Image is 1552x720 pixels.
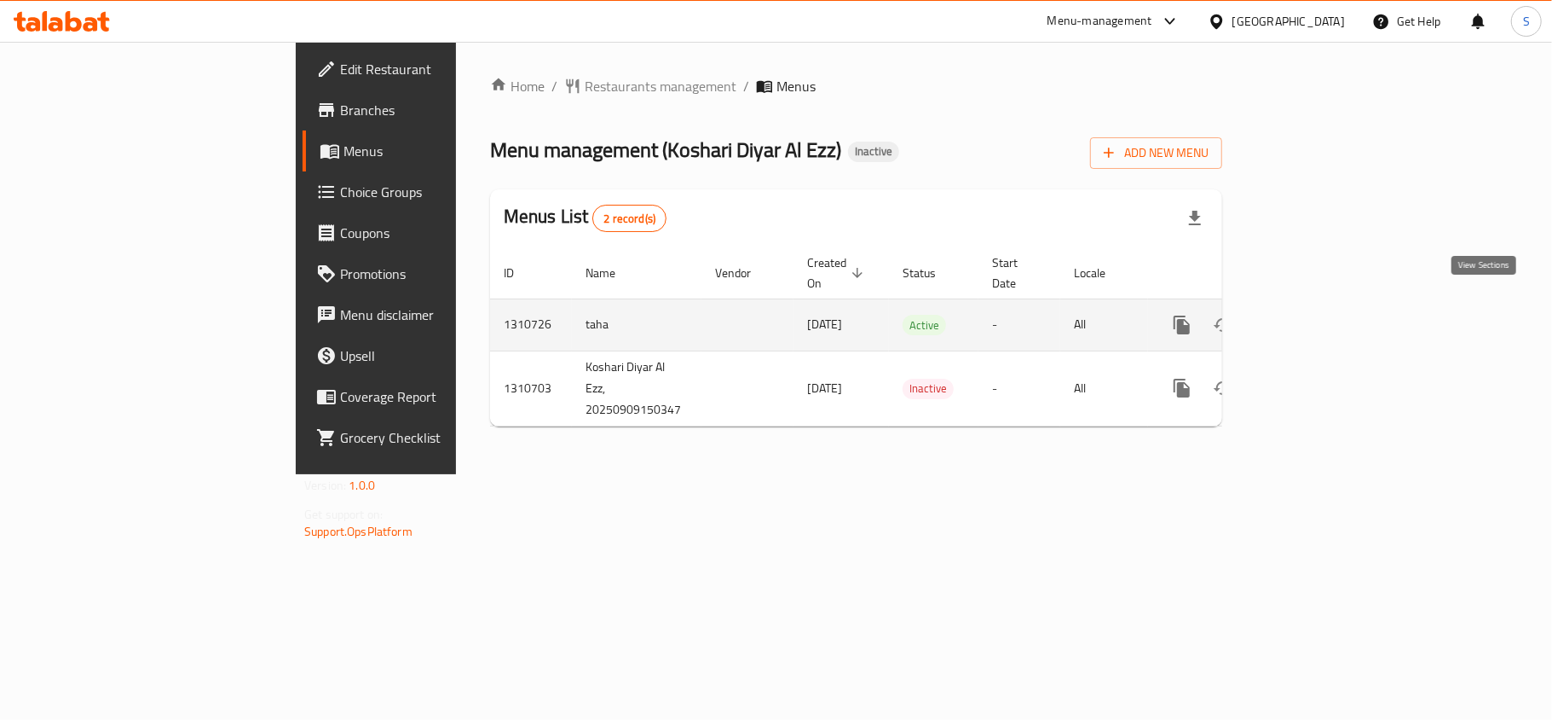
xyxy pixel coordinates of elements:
span: 2 record(s) [593,211,666,227]
span: Active [903,316,946,335]
span: 1.0.0 [349,474,375,496]
span: Vendor [715,263,773,283]
span: Coverage Report [340,386,541,407]
span: [DATE] [807,377,842,399]
a: Support.OpsPlatform [304,520,413,543]
span: Menu disclaimer [340,305,541,325]
span: [DATE] [807,313,842,335]
span: Start Date [992,253,1040,293]
button: more [1162,305,1203,345]
span: Get support on: [304,503,383,525]
button: more [1162,368,1203,409]
td: Koshari Diyar Al Ezz, 20250909150347 [572,351,701,426]
span: Inactive [848,144,899,159]
span: Restaurants management [585,76,736,96]
td: - [978,351,1060,426]
button: Change Status [1203,305,1243,345]
nav: breadcrumb [490,76,1222,96]
span: Add New Menu [1104,142,1209,164]
button: Change Status [1203,368,1243,409]
a: Menu disclaimer [303,294,555,335]
span: Menus [776,76,816,96]
a: Edit Restaurant [303,49,555,90]
span: Name [586,263,638,283]
a: Restaurants management [564,76,736,96]
span: Status [903,263,958,283]
h2: Menus List [504,204,666,232]
span: Branches [340,100,541,120]
td: taha [572,299,701,351]
div: Menu-management [1047,11,1152,32]
span: Coupons [340,223,541,243]
span: S [1523,12,1530,31]
span: Promotions [340,264,541,284]
span: Grocery Checklist [340,427,541,448]
span: Locale [1074,263,1128,283]
a: Coupons [303,212,555,253]
a: Choice Groups [303,171,555,212]
span: ID [504,263,536,283]
table: enhanced table [490,247,1339,427]
li: / [743,76,749,96]
td: - [978,299,1060,351]
button: Add New Menu [1090,137,1222,169]
a: Menus [303,131,555,171]
span: Inactive [903,379,954,398]
a: Promotions [303,253,555,294]
td: All [1060,299,1148,351]
span: Upsell [340,345,541,366]
span: Menu management ( Koshari Diyar Al Ezz ) [490,131,841,169]
a: Upsell [303,335,555,376]
div: Inactive [848,142,899,162]
a: Branches [303,90,555,131]
span: Version: [304,474,346,496]
span: Choice Groups [340,182,541,202]
span: Created On [807,253,868,293]
span: Menus [343,141,541,161]
div: Total records count [592,205,666,232]
div: Export file [1174,198,1215,239]
th: Actions [1148,247,1339,299]
a: Coverage Report [303,376,555,417]
span: Edit Restaurant [340,59,541,79]
div: Inactive [903,379,954,399]
td: All [1060,351,1148,426]
a: Grocery Checklist [303,417,555,458]
div: [GEOGRAPHIC_DATA] [1232,12,1345,31]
